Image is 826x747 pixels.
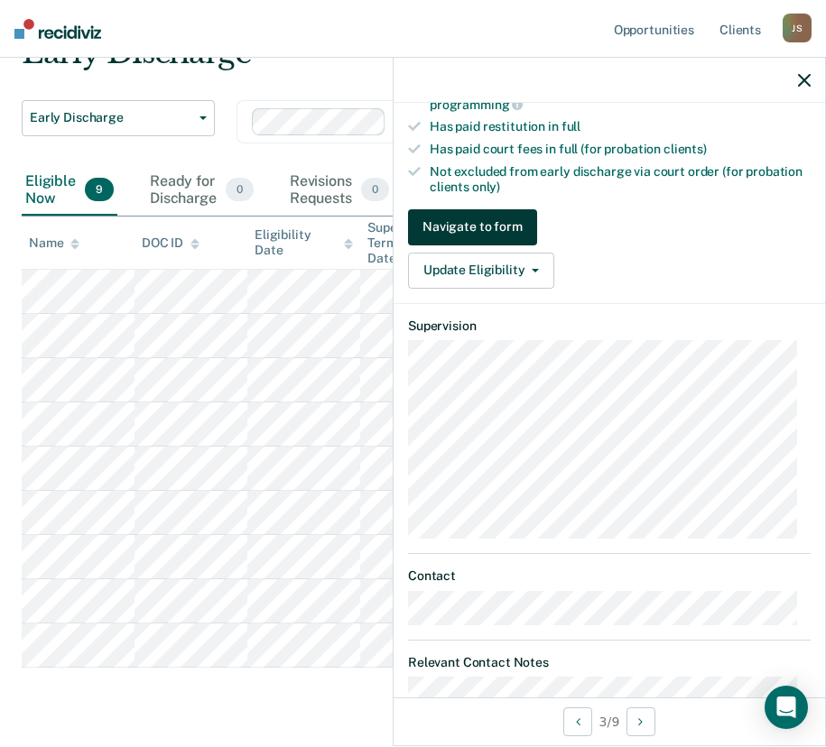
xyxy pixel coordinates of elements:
[408,209,537,245] button: Navigate to form
[430,119,811,134] div: Has paid restitution in
[22,34,766,86] div: Early Discharge
[783,14,812,42] div: J S
[430,97,523,112] span: programming
[14,19,101,39] img: Recidiviz
[29,235,79,251] div: Name
[664,142,707,156] span: clients)
[408,253,554,289] button: Update Eligibility
[361,178,389,201] span: 0
[30,110,192,125] span: Early Discharge
[394,697,825,745] div: 3 / 9
[430,142,811,157] div: Has paid court fees in full (for probation
[408,655,811,670] dt: Relevant Contact Notes
[146,165,257,216] div: Ready for Discharge
[255,227,353,258] div: Eligibility Date
[563,707,592,736] button: Previous Opportunity
[561,119,580,134] span: full
[472,180,500,194] span: only)
[286,165,393,216] div: Revisions Requests
[408,209,544,245] a: Navigate to form
[367,220,466,265] div: Supervision Termination Date
[226,178,254,201] span: 0
[22,165,117,216] div: Eligible Now
[85,178,114,201] span: 9
[408,568,811,584] dt: Contact
[142,235,200,251] div: DOC ID
[408,318,811,334] dt: Supervision
[626,707,655,736] button: Next Opportunity
[430,164,811,195] div: Not excluded from early discharge via court order (for probation clients
[765,686,808,729] div: Open Intercom Messenger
